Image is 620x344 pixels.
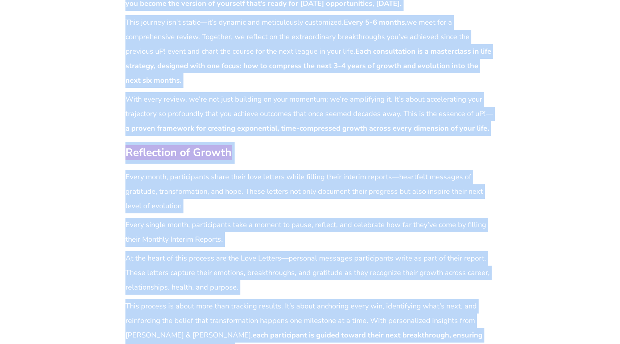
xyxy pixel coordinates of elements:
strong: a proven framework for creating exponential, time-compressed growth across every dimension of you... [125,123,489,133]
span: Reflection of Growth [125,145,232,160]
p: Every month, participants share their love letters while filling their interim reports—heartfelt ... [125,170,495,213]
p: Every single month, participants take a moment to pause, reflect, and celebrate how far they’ve c... [125,218,495,247]
strong: Every 5-6 months, [344,17,407,27]
strong: Each consultation is a masterclass in life strategy, designed with one focus: how to compress the... [125,46,491,85]
p: This journey isn’t static—it’s dynamic and meticulously customized. we meet for a comprehensive r... [125,15,495,88]
p: At the heart of this process are the Love Letters—personal messages participants write as part of... [125,251,495,295]
p: With every review, we’re not just building on your momentum; we’re amplifying it. It’s about acce... [125,92,495,136]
